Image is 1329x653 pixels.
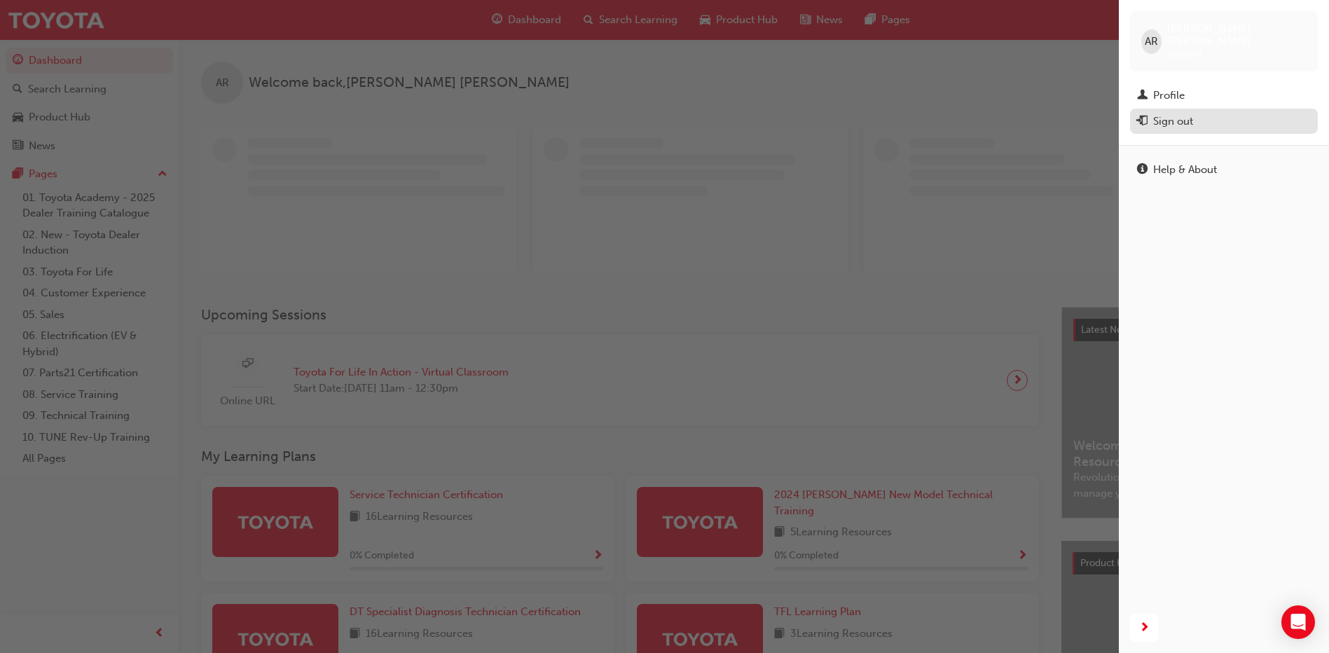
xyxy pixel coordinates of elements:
div: Help & About [1153,162,1217,178]
div: Sign out [1153,114,1193,130]
div: Profile [1153,88,1185,104]
span: info-icon [1137,164,1148,177]
div: Open Intercom Messenger [1281,605,1315,639]
a: Profile [1130,83,1318,109]
span: AR [1145,34,1158,50]
span: [PERSON_NAME] [PERSON_NAME] [1167,22,1307,48]
span: next-icon [1139,619,1150,637]
a: Help & About [1130,157,1318,183]
span: 660079 [1167,48,1201,60]
span: man-icon [1137,90,1148,102]
span: exit-icon [1137,116,1148,128]
button: Sign out [1130,109,1318,135]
